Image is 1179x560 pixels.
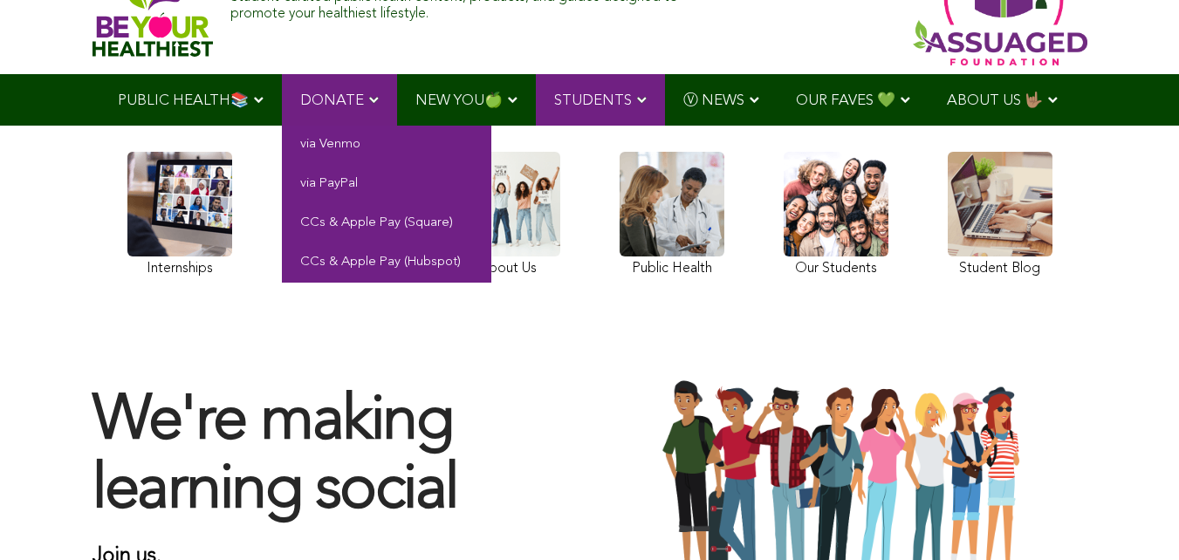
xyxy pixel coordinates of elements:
[947,93,1043,108] span: ABOUT US 🤟🏽
[415,93,503,108] span: NEW YOU🍏
[300,93,364,108] span: DONATE
[1092,476,1179,560] iframe: Chat Widget
[282,243,491,283] a: CCs & Apple Pay (Hubspot)
[282,165,491,204] a: via PayPal
[93,74,1087,126] div: Navigation Menu
[554,93,632,108] span: STUDENTS
[93,388,572,526] h1: We're making learning social
[683,93,744,108] span: Ⓥ NEWS
[118,93,249,108] span: PUBLIC HEALTH📚
[796,93,895,108] span: OUR FAVES 💚
[282,126,491,165] a: via Venmo
[282,204,491,243] a: CCs & Apple Pay (Square)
